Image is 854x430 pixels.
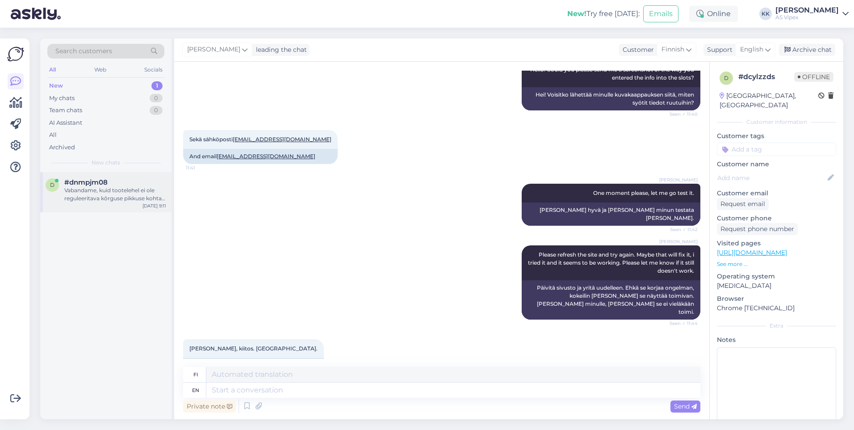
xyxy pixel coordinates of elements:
[7,46,24,63] img: Askly Logo
[717,304,836,313] p: Chrome [TECHNICAL_ID]
[183,400,236,413] div: Private note
[664,226,698,233] span: Seen ✓ 11:42
[217,153,315,160] a: [EMAIL_ADDRESS][DOMAIN_NAME]
[619,45,654,55] div: Customer
[717,249,787,257] a: [URL][DOMAIN_NAME]
[717,281,836,291] p: [MEDICAL_DATA]
[187,45,240,55] span: [PERSON_NAME]
[738,72,794,82] div: # dcylzzds
[717,143,836,156] input: Add a tag
[183,358,324,373] div: Okay, thanks. I'll try it.
[717,335,836,345] p: Notes
[664,320,698,327] span: Seen ✓ 11:44
[142,202,166,209] div: [DATE] 9:11
[717,272,836,281] p: Operating system
[759,8,772,20] div: KK
[740,45,763,55] span: English
[49,118,82,127] div: AI Assistant
[193,367,198,382] div: fi
[47,64,58,76] div: All
[49,106,82,115] div: Team chats
[717,173,826,183] input: Add name
[775,14,839,21] div: AS Vipex
[779,44,835,56] div: Archive chat
[717,214,836,223] p: Customer phone
[674,402,697,410] span: Send
[724,75,728,81] span: d
[717,198,769,210] div: Request email
[49,81,63,90] div: New
[528,251,695,274] span: Please refresh the site and try again. Maybe that will fix it, i tried it and it seems to be work...
[189,345,318,352] span: [PERSON_NAME], kiitos. [GEOGRAPHIC_DATA].
[775,7,839,14] div: [PERSON_NAME]
[49,143,75,152] div: Archived
[64,186,166,202] div: Vabandame, kuid tootelehel ei ole reguleeritava kõrguse pikkuse kohta infot. Edastan teie päringu...
[717,239,836,248] p: Visited pages
[717,160,836,169] p: Customer name
[64,178,108,186] span: #dnmpjm08
[593,190,694,196] span: One moment please, let me go test it.
[522,87,700,110] div: Hei! Voisitko lähettää minulle kuvakaappauksen siitä, miten syötit tiedot ruutuihin?
[720,91,818,110] div: [GEOGRAPHIC_DATA], [GEOGRAPHIC_DATA]
[659,177,698,183] span: [PERSON_NAME]
[717,223,798,235] div: Request phone number
[92,64,108,76] div: Web
[252,45,307,55] div: leading the chat
[189,136,331,143] span: Sekä sähköposti
[567,9,586,18] b: New!
[659,238,698,245] span: [PERSON_NAME]
[142,64,164,76] div: Socials
[567,8,640,19] div: Try free [DATE]:
[186,164,219,171] span: 11:41
[717,189,836,198] p: Customer email
[703,45,733,55] div: Support
[794,72,833,82] span: Offline
[661,45,684,55] span: Finnish
[717,131,836,141] p: Customer tags
[643,5,678,22] button: Emails
[664,111,698,118] span: Seen ✓ 11:40
[92,159,120,167] span: New chats
[717,322,836,330] div: Extra
[50,181,54,188] span: d
[717,260,836,268] p: See more ...
[717,294,836,304] p: Browser
[233,136,331,143] a: [EMAIL_ADDRESS][DOMAIN_NAME]
[689,6,738,22] div: Online
[49,131,57,139] div: All
[151,81,163,90] div: 1
[183,149,338,164] div: And email
[150,94,163,103] div: 0
[717,118,836,126] div: Customer information
[775,7,849,21] a: [PERSON_NAME]AS Vipex
[55,46,112,56] span: Search customers
[522,202,700,226] div: [PERSON_NAME] hyvä ja [PERSON_NAME] minun testata [PERSON_NAME].
[49,94,75,103] div: My chats
[192,383,199,398] div: en
[522,280,700,320] div: Päivitä sivusto ja yritä uudelleen. Ehkä se korjaa ongelman, kokeilin [PERSON_NAME] se näyttää to...
[150,106,163,115] div: 0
